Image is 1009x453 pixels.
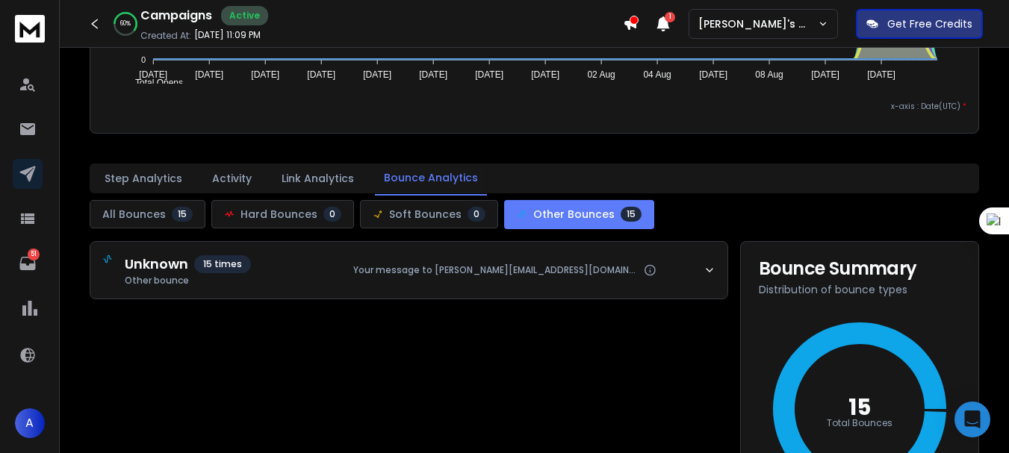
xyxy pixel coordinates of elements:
span: Your message to [PERSON_NAME][EMAIL_ADDRESS][DOMAIN_NAME] has been blocked. See technical details... [353,264,638,276]
span: All Bounces [102,207,166,222]
span: 15 times [194,255,251,273]
p: Created At: [140,30,191,42]
tspan: [DATE] [195,69,223,80]
p: x-axis : Date(UTC) [102,101,966,112]
button: A [15,408,45,438]
tspan: [DATE] [419,69,447,80]
img: logo [15,15,45,43]
text: Total Bounces [827,416,892,429]
button: Activity [203,162,261,195]
span: Other Bounces [533,207,615,222]
span: 15 [172,207,193,222]
text: 15 [848,391,871,423]
button: Link Analytics [273,162,363,195]
tspan: 02 Aug [587,69,615,80]
h1: Campaigns [140,7,212,25]
p: Distribution of bounce types [759,282,960,297]
tspan: [DATE] [867,69,895,80]
tspan: [DATE] [531,69,559,80]
tspan: [DATE] [699,69,727,80]
tspan: [DATE] [363,69,391,80]
span: Soft Bounces [389,207,462,222]
button: Unknown15 timesOther bounceYour message to [PERSON_NAME][EMAIL_ADDRESS][DOMAIN_NAME] has been blo... [90,242,727,299]
h3: Bounce Summary [759,260,960,278]
tspan: 04 Aug [643,69,671,80]
span: Total Opens [124,78,183,88]
tspan: 08 Aug [755,69,783,80]
p: 51 [28,249,40,260]
tspan: [DATE] [475,69,503,80]
span: 15 [621,207,642,222]
tspan: [DATE] [251,69,279,80]
span: 1 [665,12,675,22]
tspan: [DATE] [139,69,167,80]
span: Unknown [125,254,188,275]
span: Other bounce [125,275,251,287]
a: 51 [13,249,43,278]
button: Bounce Analytics [375,161,487,196]
span: 0 [323,207,341,222]
p: [PERSON_NAME]'s Workspace [698,16,818,31]
tspan: [DATE] [307,69,335,80]
p: [DATE] 11:09 PM [194,29,261,41]
span: Hard Bounces [240,207,317,222]
tspan: 0 [141,55,146,64]
div: Open Intercom Messenger [954,402,990,437]
button: Step Analytics [96,162,191,195]
button: Get Free Credits [856,9,983,39]
p: 60 % [120,19,131,28]
span: 0 [468,207,485,222]
div: Active [221,6,268,25]
tspan: [DATE] [811,69,839,80]
p: Get Free Credits [887,16,972,31]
